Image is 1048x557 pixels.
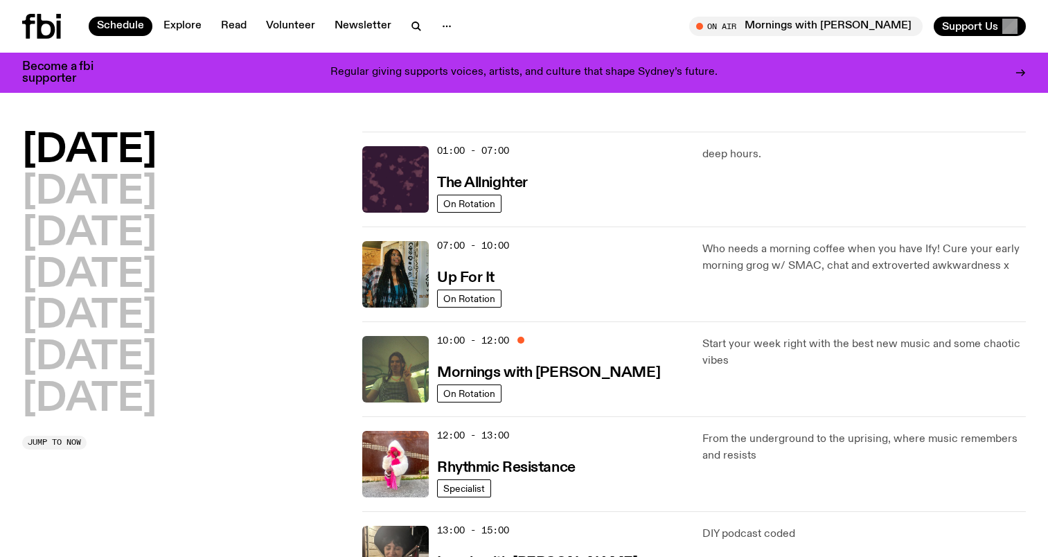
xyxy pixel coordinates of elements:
p: From the underground to the uprising, where music remembers and resists [702,431,1026,464]
a: On Rotation [437,195,501,213]
p: Who needs a morning coffee when you have Ify! Cure your early morning grog w/ SMAC, chat and extr... [702,241,1026,274]
h3: Mornings with [PERSON_NAME] [437,366,660,380]
button: [DATE] [22,256,157,295]
a: Read [213,17,255,36]
span: Jump to now [28,439,81,446]
span: 13:00 - 15:00 [437,524,509,537]
span: 10:00 - 12:00 [437,334,509,347]
a: Explore [155,17,210,36]
button: Support Us [934,17,1026,36]
p: DIY podcast coded [702,526,1026,542]
img: Jim Kretschmer in a really cute outfit with cute braids, standing on a train holding up a peace s... [362,336,429,403]
span: On Rotation [443,293,495,303]
a: Volunteer [258,17,323,36]
span: Support Us [942,20,998,33]
button: [DATE] [22,173,157,212]
span: 01:00 - 07:00 [437,144,509,157]
button: [DATE] [22,339,157,378]
img: Attu crouches on gravel in front of a brown wall. They are wearing a white fur coat with a hood, ... [362,431,429,497]
button: [DATE] [22,380,157,419]
span: 07:00 - 10:00 [437,239,509,252]
h3: Become a fbi supporter [22,61,111,85]
a: Schedule [89,17,152,36]
a: On Rotation [437,384,501,403]
button: [DATE] [22,297,157,336]
a: Mornings with [PERSON_NAME] [437,363,660,380]
a: On Rotation [437,290,501,308]
h3: Rhythmic Resistance [437,461,576,475]
button: On AirMornings with [PERSON_NAME] [689,17,923,36]
button: [DATE] [22,132,157,170]
span: On Rotation [443,198,495,209]
h3: Up For It [437,271,495,285]
button: [DATE] [22,215,157,254]
span: On Rotation [443,388,495,398]
a: The Allnighter [437,173,528,191]
p: Regular giving supports voices, artists, and culture that shape Sydney’s future. [330,67,718,79]
a: Up For It [437,268,495,285]
a: Rhythmic Resistance [437,458,576,475]
p: Start your week right with the best new music and some chaotic vibes [702,336,1026,369]
a: Newsletter [326,17,400,36]
img: Ify - a Brown Skin girl with black braided twists, looking up to the side with her tongue stickin... [362,241,429,308]
span: Specialist [443,483,485,493]
span: 12:00 - 13:00 [437,429,509,442]
button: Jump to now [22,436,87,450]
h3: The Allnighter [437,176,528,191]
p: deep hours. [702,146,1026,163]
a: Specialist [437,479,491,497]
